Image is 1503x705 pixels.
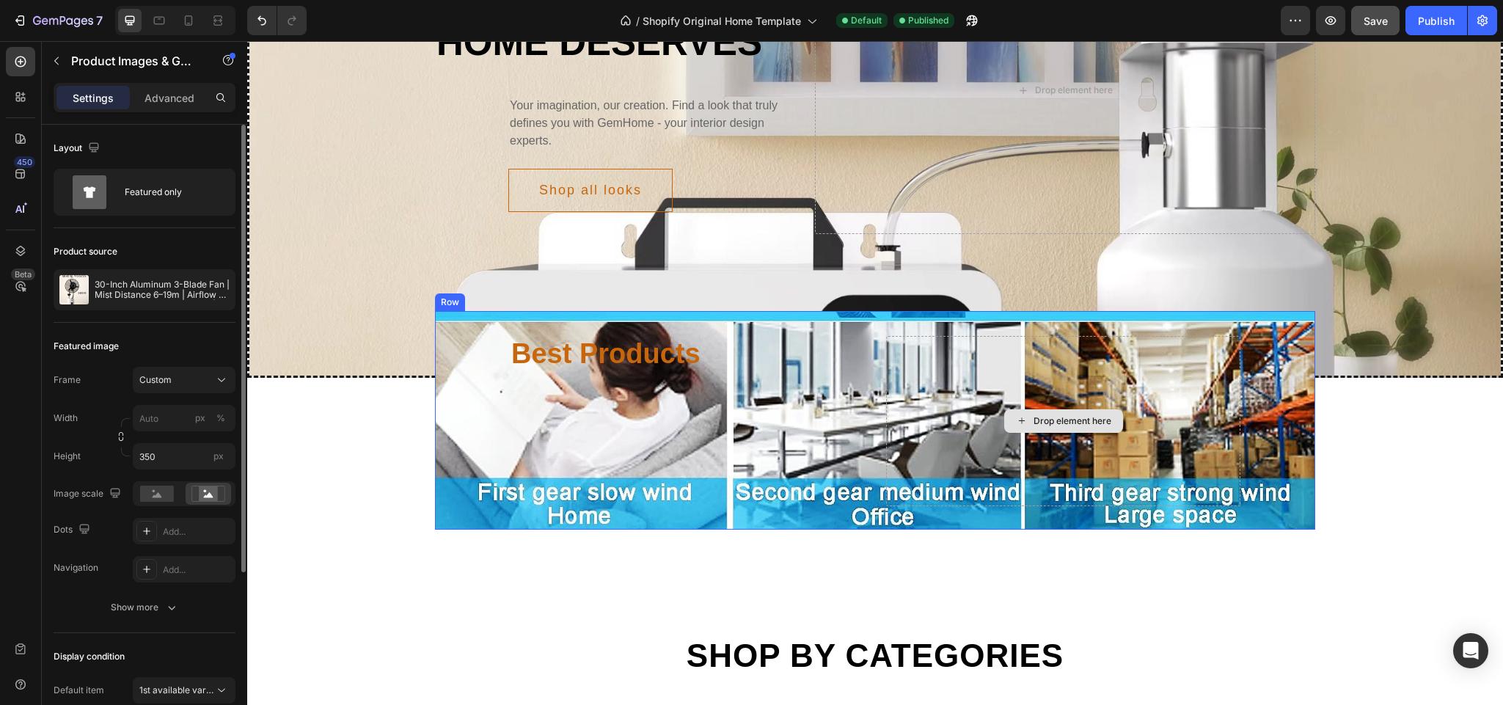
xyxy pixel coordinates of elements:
[1418,13,1455,29] div: Publish
[73,90,114,106] p: Settings
[54,650,125,663] div: Display condition
[247,6,307,35] div: Undo/Redo
[908,14,948,27] span: Published
[54,373,81,387] label: Frame
[636,13,640,29] span: /
[1453,633,1488,668] div: Open Intercom Messenger
[96,12,103,29] p: 7
[71,52,196,70] p: Product Images & Gallery
[1364,15,1388,27] span: Save
[54,412,78,425] label: Width
[163,525,232,538] div: Add...
[195,412,205,425] div: px
[247,41,1503,705] iframe: Design area
[786,374,864,386] div: Drop element here
[263,295,617,465] h2: Best Products
[95,280,230,300] p: 30-Inch Aluminum 3-Blade Fan | Mist Distance 6–19m | Airflow 16,000 m³/h (9,968.85 CFM) | Effecti...
[145,90,194,106] p: Advanced
[133,443,235,470] input: px
[1351,6,1400,35] button: Save
[261,54,546,110] div: Your imagination, our creation. Find a look that truly defines you with GemHome - your interior d...
[54,684,104,697] div: Default item
[54,139,103,158] div: Layout
[851,14,882,27] span: Default
[292,139,395,159] div: Shop all looks
[6,6,109,35] button: 7
[111,600,179,615] div: Show more
[213,450,224,461] span: px
[139,373,172,387] span: Custom
[59,275,89,304] img: product feature img
[643,13,801,29] span: Shopify Original Home Template
[788,43,866,55] div: Drop element here
[54,520,93,540] div: Dots
[133,405,235,431] input: px%
[54,561,98,574] div: Navigation
[188,594,1068,636] h2: Shop by categories
[133,367,235,393] button: Custom
[14,156,35,168] div: 450
[216,412,225,425] div: %
[54,245,117,258] div: Product source
[54,340,119,353] div: Featured image
[54,484,124,504] div: Image scale
[54,594,235,621] button: Show more
[125,175,214,209] div: Featured only
[191,409,209,427] button: %
[139,684,222,695] span: 1st available variant
[261,128,425,171] button: Shop all looks
[163,563,232,577] div: Add...
[133,677,235,704] button: 1st available variant
[1405,6,1467,35] button: Publish
[11,269,35,280] div: Beta
[191,255,215,268] div: Row
[212,409,230,427] button: px
[54,450,81,463] label: Height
